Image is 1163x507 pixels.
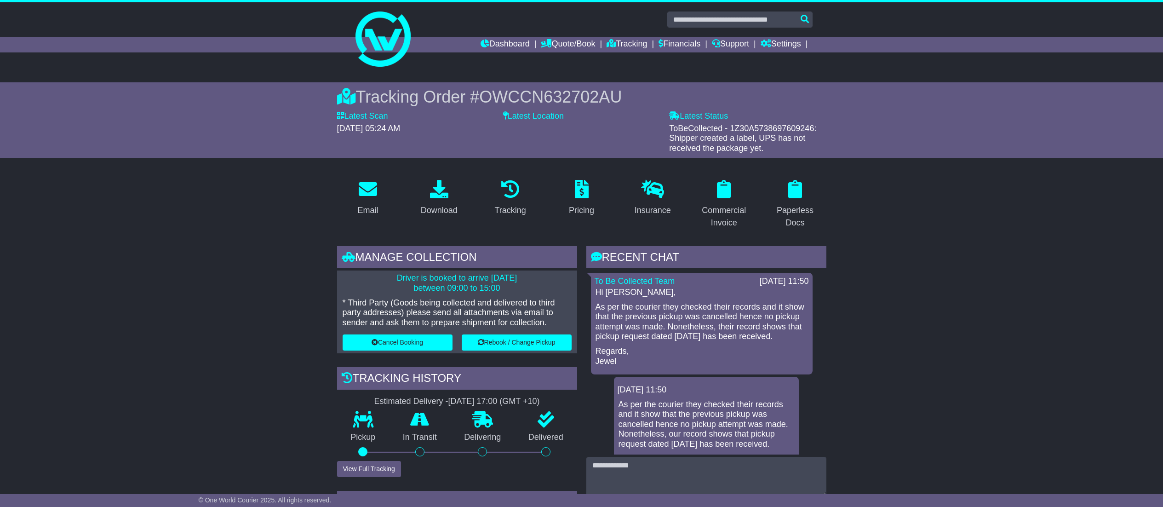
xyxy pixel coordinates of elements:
[337,111,388,121] label: Latest Scan
[760,277,809,287] div: [DATE] 11:50
[389,432,451,443] p: In Transit
[343,334,453,351] button: Cancel Booking
[669,124,816,153] span: ToBeCollected - 1Z30A5738697609246: Shipper created a label, UPS has not received the package yet.
[712,37,749,52] a: Support
[421,204,458,217] div: Download
[699,204,749,229] div: Commercial Invoice
[337,367,577,392] div: Tracking history
[343,298,572,328] p: * Third Party (Goods being collected and delivered to third party addresses) please send all atta...
[595,277,675,286] a: To Be Collected Team
[629,177,677,220] a: Insurance
[541,37,595,52] a: Quote/Book
[351,177,384,220] a: Email
[770,204,820,229] div: Paperless Docs
[337,87,826,107] div: Tracking Order #
[451,432,515,443] p: Delivering
[596,302,808,342] p: As per the courier they checked their records and it show that the previous pickup was cancelled ...
[199,496,332,504] span: © One World Courier 2025. All rights reserved.
[337,432,390,443] p: Pickup
[659,37,700,52] a: Financials
[337,461,401,477] button: View Full Tracking
[337,397,577,407] div: Estimated Delivery -
[586,246,826,271] div: RECENT CHAT
[618,385,795,395] div: [DATE] 11:50
[761,37,801,52] a: Settings
[635,204,671,217] div: Insurance
[596,288,808,298] p: Hi [PERSON_NAME],
[337,124,401,133] span: [DATE] 05:24 AM
[619,454,794,464] p: -[PERSON_NAME]
[462,334,572,351] button: Rebook / Change Pickup
[596,346,808,366] p: Regards, Jewel
[357,204,378,217] div: Email
[488,177,532,220] a: Tracking
[669,111,728,121] label: Latest Status
[503,111,564,121] label: Latest Location
[448,397,540,407] div: [DATE] 17:00 (GMT +10)
[569,204,594,217] div: Pricing
[337,246,577,271] div: Manage collection
[619,400,794,449] p: As per the courier they checked their records and it show that the previous pickup was cancelled ...
[764,177,826,232] a: Paperless Docs
[481,37,530,52] a: Dashboard
[693,177,755,232] a: Commercial Invoice
[494,204,526,217] div: Tracking
[343,273,572,293] p: Driver is booked to arrive [DATE] between 09:00 to 15:00
[479,87,622,106] span: OWCCN632702AU
[563,177,600,220] a: Pricing
[515,432,577,443] p: Delivered
[415,177,464,220] a: Download
[607,37,647,52] a: Tracking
